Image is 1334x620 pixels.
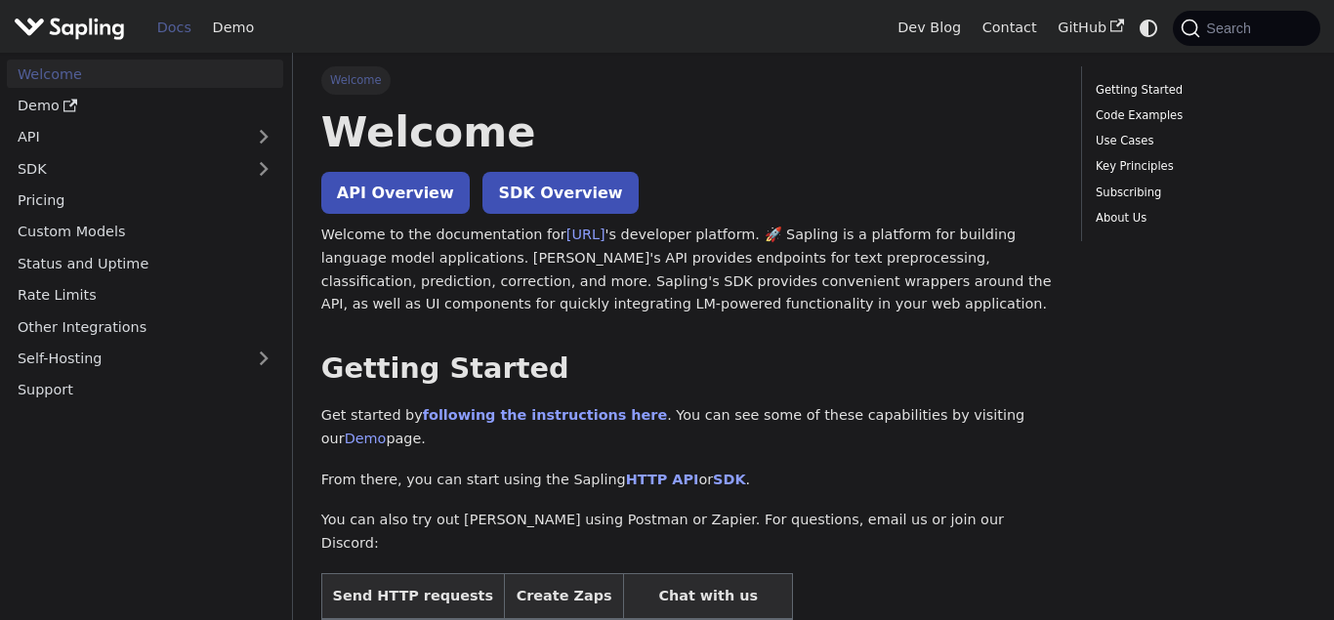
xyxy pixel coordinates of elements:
th: Create Zaps [504,573,624,619]
a: Other Integrations [7,312,283,341]
nav: Breadcrumbs [321,66,1053,94]
button: Switch between dark and light mode (currently system mode) [1135,14,1163,42]
a: Demo [202,13,265,43]
a: Self-Hosting [7,345,283,373]
a: following the instructions here [423,407,667,423]
a: SDK [7,154,244,183]
p: From there, you can start using the Sapling or . [321,469,1053,492]
a: Custom Models [7,218,283,246]
h2: Getting Started [321,351,1053,387]
a: Pricing [7,186,283,215]
button: Expand sidebar category 'API' [244,123,283,151]
th: Chat with us [624,573,793,619]
a: Dev Blog [887,13,971,43]
a: GitHub [1047,13,1134,43]
a: SDK [713,472,745,487]
span: Welcome [321,66,391,94]
a: HTTP API [626,472,699,487]
a: [URL] [566,227,605,242]
a: Docs [146,13,202,43]
a: Key Principles [1096,157,1299,176]
a: Subscribing [1096,184,1299,202]
a: API Overview [321,172,470,214]
h1: Welcome [321,105,1053,158]
a: Sapling.aiSapling.ai [14,14,132,42]
span: Search [1200,21,1263,36]
a: About Us [1096,209,1299,227]
a: Rate Limits [7,281,283,310]
th: Send HTTP requests [321,573,504,619]
button: Expand sidebar category 'SDK' [244,154,283,183]
a: Getting Started [1096,81,1299,100]
p: Welcome to the documentation for 's developer platform. 🚀 Sapling is a platform for building lang... [321,224,1053,316]
a: Contact [972,13,1048,43]
a: SDK Overview [482,172,638,214]
a: Status and Uptime [7,249,283,277]
a: API [7,123,244,151]
a: Demo [345,431,387,446]
a: Support [7,376,283,404]
a: Welcome [7,60,283,88]
p: Get started by . You can see some of these capabilities by visiting our page. [321,404,1053,451]
a: Code Examples [1096,106,1299,125]
button: Search (Command+K) [1173,11,1319,46]
img: Sapling.ai [14,14,125,42]
a: Use Cases [1096,132,1299,150]
p: You can also try out [PERSON_NAME] using Postman or Zapier. For questions, email us or join our D... [321,509,1053,556]
a: Demo [7,92,283,120]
